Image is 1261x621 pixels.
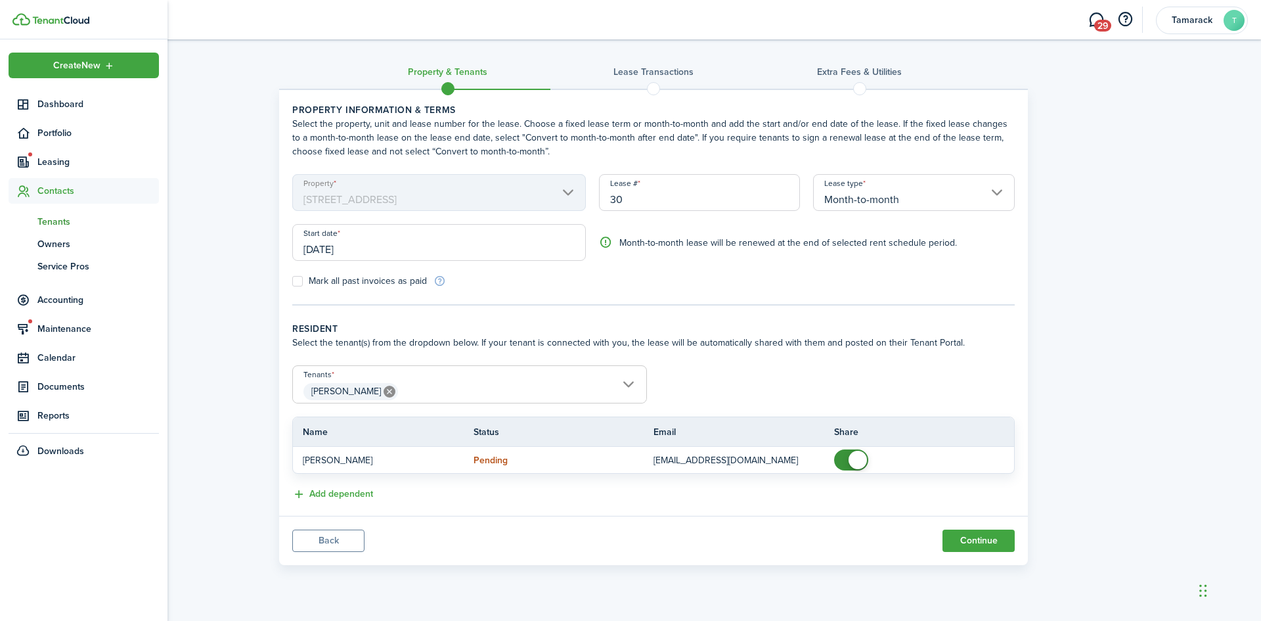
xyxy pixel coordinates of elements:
span: Downloads [37,444,84,458]
wizard-step-header-title: Resident [292,322,1015,336]
span: Leasing [37,155,159,169]
div: Drag [1199,571,1207,610]
h3: Extra fees & Utilities [817,65,902,79]
wizard-step-header-title: Property information & terms [292,103,1015,117]
button: Back [292,530,365,552]
img: TenantCloud [32,16,89,24]
label: Mark all past invoices as paid [292,276,427,287]
avatar-text: T [1224,10,1245,31]
button: Add dependent [292,487,373,502]
wizard-step-header-description: Select the tenant(s) from the dropdown below. If your tenant is connected with you, the lease wil... [292,336,1015,350]
span: Documents [37,380,159,394]
a: Dashboard [9,91,159,117]
th: Status [474,425,654,439]
span: Maintenance [37,322,159,336]
button: Continue [942,530,1015,552]
iframe: Chat Widget [1195,558,1261,621]
span: Service Pros [37,260,159,273]
th: Share [834,425,1015,439]
th: Email [653,425,834,439]
h3: Property & Tenants [408,65,487,79]
span: Tamarack [1166,16,1218,25]
span: Calendar [37,351,159,365]
p: Month-to-month lease will be renewed at the end of selected rent schedule period. [599,236,1015,250]
span: 29 [1094,20,1111,32]
span: Reports [37,409,159,423]
wizard-step-header-description: Select the property, unit and lease number for the lease. Choose a fixed lease term or month-to-m... [292,117,1015,158]
img: TenantCloud [12,13,30,26]
a: Owners [9,233,159,255]
th: Name [293,425,474,439]
span: Tenants [37,215,159,229]
p: [EMAIL_ADDRESS][DOMAIN_NAME] [653,453,814,467]
a: Service Pros [9,255,159,277]
span: [PERSON_NAME] [311,384,381,398]
h3: Lease Transactions [613,65,694,79]
span: Portfolio [37,126,159,140]
span: Create New [53,61,100,70]
a: Reports [9,403,159,428]
a: Messaging [1084,3,1109,37]
input: mm/dd/yyyy [292,224,586,261]
span: Owners [37,237,159,251]
status: Pending [474,455,508,466]
button: Open resource center [1114,9,1136,31]
a: Tenants [9,210,159,233]
p: [PERSON_NAME] [303,453,454,467]
button: Open menu [9,53,159,78]
span: Dashboard [37,97,159,111]
span: Contacts [37,184,159,198]
span: Accounting [37,293,159,307]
